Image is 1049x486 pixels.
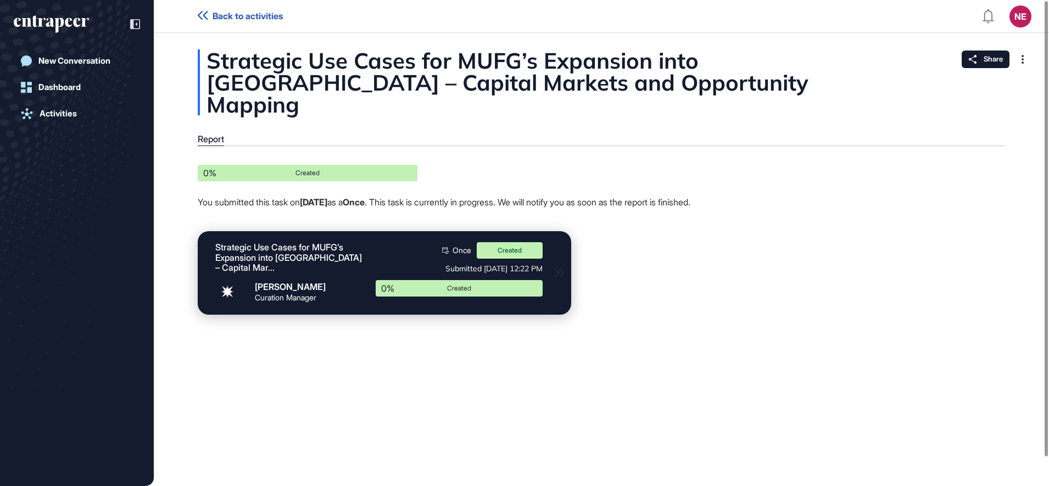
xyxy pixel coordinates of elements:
div: entrapeer-logo [14,15,89,33]
div: [PERSON_NAME] [255,282,326,291]
div: 0% [198,165,253,181]
div: New Conversation [38,56,110,66]
div: Strategic Use Cases for MUFG’s Expansion into India – Capital Markets and Opportunity Mapping [215,242,365,273]
div: Submitted [DATE] 12:22 PM [376,264,543,274]
button: NE [1009,5,1031,27]
a: New Conversation [14,50,140,72]
span: Once [453,247,471,254]
a: Back to activities [198,11,283,21]
div: Strategic Use Cases for MUFG’s Expansion into [GEOGRAPHIC_DATA] – Capital Markets and Opportunity... [198,49,1005,115]
a: Dashboard [14,76,140,98]
div: Report [198,134,224,144]
div: Activities [40,109,77,119]
strong: [DATE] [300,197,327,208]
div: Created [384,285,534,292]
div: Created [206,170,409,176]
div: Curation Manager [255,294,316,301]
p: You submitted this task on as a . This task is currently in progress. We will notify you as soon ... [198,195,730,209]
div: Dashboard [38,82,81,92]
span: Back to activities [213,11,283,21]
div: 0% [376,280,417,297]
a: Activities [14,103,140,125]
div: Created [477,242,543,259]
span: Share [984,55,1003,64]
strong: Once [343,197,365,208]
